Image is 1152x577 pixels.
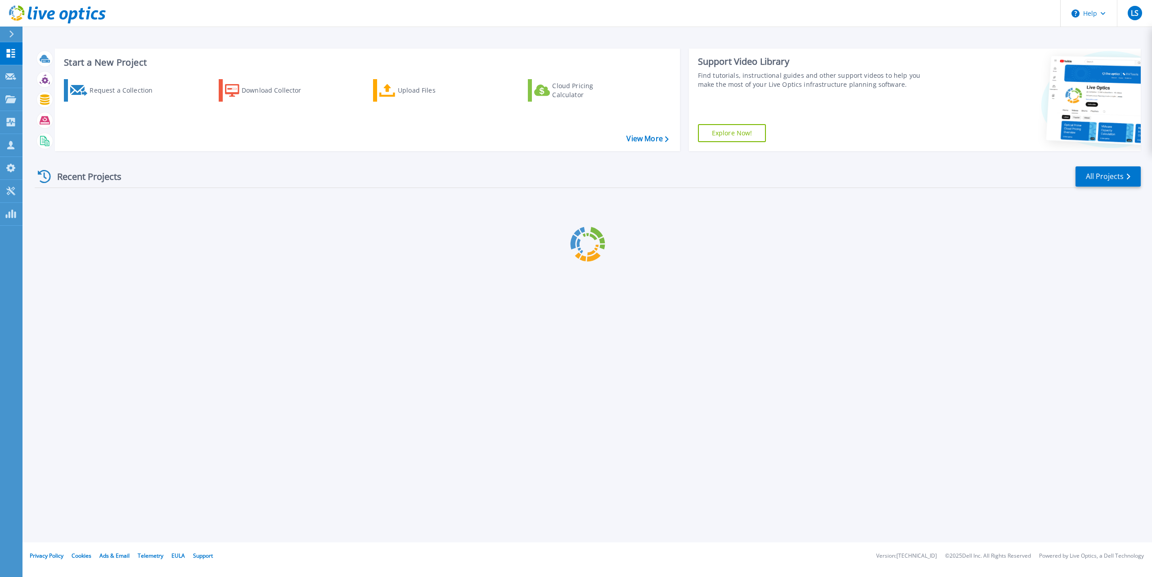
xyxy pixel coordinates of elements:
li: Version: [TECHNICAL_ID] [876,553,937,559]
li: Powered by Live Optics, a Dell Technology [1039,553,1144,559]
li: © 2025 Dell Inc. All Rights Reserved [945,553,1031,559]
a: Download Collector [219,79,319,102]
a: Privacy Policy [30,552,63,559]
a: Upload Files [373,79,473,102]
div: Download Collector [242,81,314,99]
div: Upload Files [398,81,470,99]
a: Explore Now! [698,124,766,142]
div: Support Video Library [698,56,931,67]
a: Ads & Email [99,552,130,559]
a: Telemetry [138,552,163,559]
a: Cookies [72,552,91,559]
div: Recent Projects [35,165,134,188]
div: Find tutorials, instructional guides and other support videos to help you make the most of your L... [698,71,931,89]
a: Cloud Pricing Calculator [528,79,628,102]
span: LS [1131,9,1138,17]
a: EULA [171,552,185,559]
a: All Projects [1075,166,1141,187]
div: Cloud Pricing Calculator [552,81,624,99]
a: Request a Collection [64,79,164,102]
div: Request a Collection [90,81,162,99]
a: View More [626,134,668,143]
a: Support [193,552,213,559]
h3: Start a New Project [64,58,668,67]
